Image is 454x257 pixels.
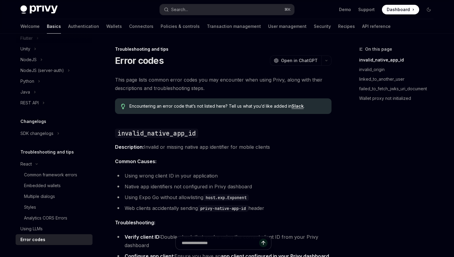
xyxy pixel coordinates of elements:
button: NodeJS (server-auth) [16,65,92,76]
div: SDK changelogs [20,130,53,137]
a: invalid_native_app_id [359,55,438,65]
a: Analytics CORS Errors [16,213,92,223]
a: Error codes [16,234,92,245]
button: Send message [259,239,268,247]
a: Wallets [106,19,122,34]
button: Python [16,76,92,87]
a: Styles [16,202,92,213]
span: Encountering an error code that’s not listed here? Tell us what you’d like added in . [129,103,325,109]
div: Search... [171,6,188,13]
button: SDK changelogs [16,128,92,139]
h5: Troubleshooting and tips [20,148,74,156]
a: Wallet proxy not initialized [359,94,438,103]
a: Slack [292,103,304,109]
div: NodeJS [20,56,37,63]
div: NodeJS (server-auth) [20,67,64,74]
input: Ask a question... [182,236,259,250]
div: Java [20,88,30,96]
button: Search...⌘K [160,4,294,15]
div: REST API [20,99,39,106]
span: ⌘ K [284,7,291,12]
a: Embedded wallets [16,180,92,191]
a: API reference [362,19,391,34]
li: Native app identifiers not configured in Privy dashboard [115,182,331,191]
a: Dashboard [382,5,419,14]
div: Python [20,78,34,85]
a: Connectors [129,19,153,34]
div: Common framework errors [24,171,77,178]
span: This page lists common error codes you may encounter when using Privy, along with their descripti... [115,76,331,92]
button: Java [16,87,92,97]
a: Demo [339,7,351,13]
h1: Error codes [115,55,164,66]
span: Open in ChatGPT [281,58,318,64]
a: invalid_origin [359,65,438,74]
div: Embedded wallets [24,182,61,189]
div: Unity [20,45,30,52]
strong: Verify client ID: [125,234,161,240]
button: Unity [16,43,92,54]
div: Error codes [20,236,45,243]
li: Using Expo Go without allowlisting [115,193,331,202]
li: Web clients accidentally sending header [115,204,331,212]
div: Styles [24,204,36,211]
div: Troubleshooting and tips [115,46,331,52]
li: Double-check that you’re using the correct client ID from your Privy dashboard [115,233,331,250]
button: Toggle dark mode [424,5,434,14]
a: User management [268,19,307,34]
a: Using LLMs [16,223,92,234]
div: Multiple dialogs [24,193,55,200]
strong: Description: [115,144,144,150]
a: Policies & controls [161,19,200,34]
a: Support [358,7,375,13]
code: privy-native-app-id [198,205,248,212]
button: NodeJS [16,54,92,65]
button: React [16,159,92,169]
div: React [20,160,32,168]
strong: Troubleshooting: [115,220,155,226]
a: Basics [47,19,61,34]
a: linked_to_another_user [359,74,438,84]
span: On this page [365,46,392,53]
code: host.exp.Exponent [203,194,249,201]
a: Authentication [68,19,99,34]
div: Using LLMs [20,225,43,232]
div: Analytics CORS Errors [24,214,67,222]
code: invalid_native_app_id [115,129,198,138]
a: Recipes [338,19,355,34]
img: dark logo [20,5,58,14]
a: Transaction management [207,19,261,34]
li: Using wrong client ID in your application [115,172,331,180]
button: Open in ChatGPT [270,55,321,66]
a: failed_to_fetch_jwks_uri_document [359,84,438,94]
a: Welcome [20,19,40,34]
button: REST API [16,97,92,108]
strong: Common Causes: [115,158,156,164]
a: Multiple dialogs [16,191,92,202]
a: Common framework errors [16,169,92,180]
span: Dashboard [387,7,410,13]
a: Security [314,19,331,34]
span: Invalid or missing native app identifier for mobile clients [115,143,331,151]
h5: Changelogs [20,118,46,125]
svg: Tip [121,104,125,109]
